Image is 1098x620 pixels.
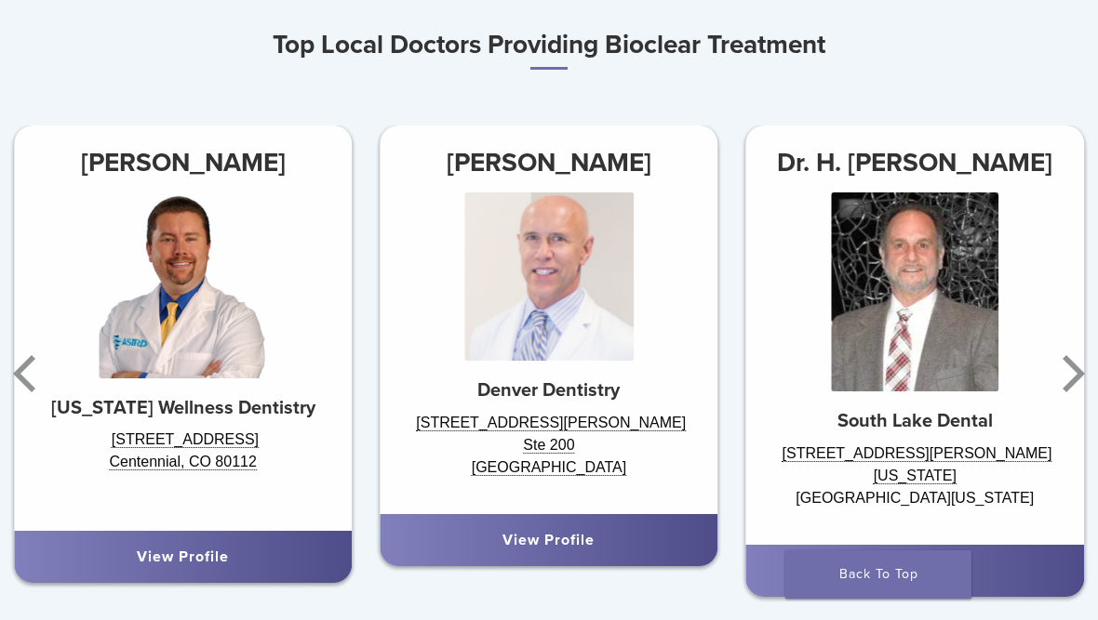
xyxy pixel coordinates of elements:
[746,140,1084,185] h3: Dr. H. [PERSON_NAME]
[746,442,1084,526] div: [GEOGRAPHIC_DATA][US_STATE]
[9,318,47,429] button: Previous
[837,410,993,432] strong: South Lake Dental
[502,531,595,549] a: View Profile
[51,397,315,419] strong: [US_STATE] Wellness Dentistry
[380,140,717,185] h3: [PERSON_NAME]
[831,192,998,391] img: Dr. H. Scott Stewart
[137,547,229,566] a: View Profile
[464,192,634,362] img: Dr. Guy Grabiak
[785,550,971,599] a: Back To Top
[14,140,352,185] h3: [PERSON_NAME]
[99,192,268,378] img: Dr. Mitchell Williams
[1051,318,1089,429] button: Next
[477,379,620,402] strong: Denver Dentistry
